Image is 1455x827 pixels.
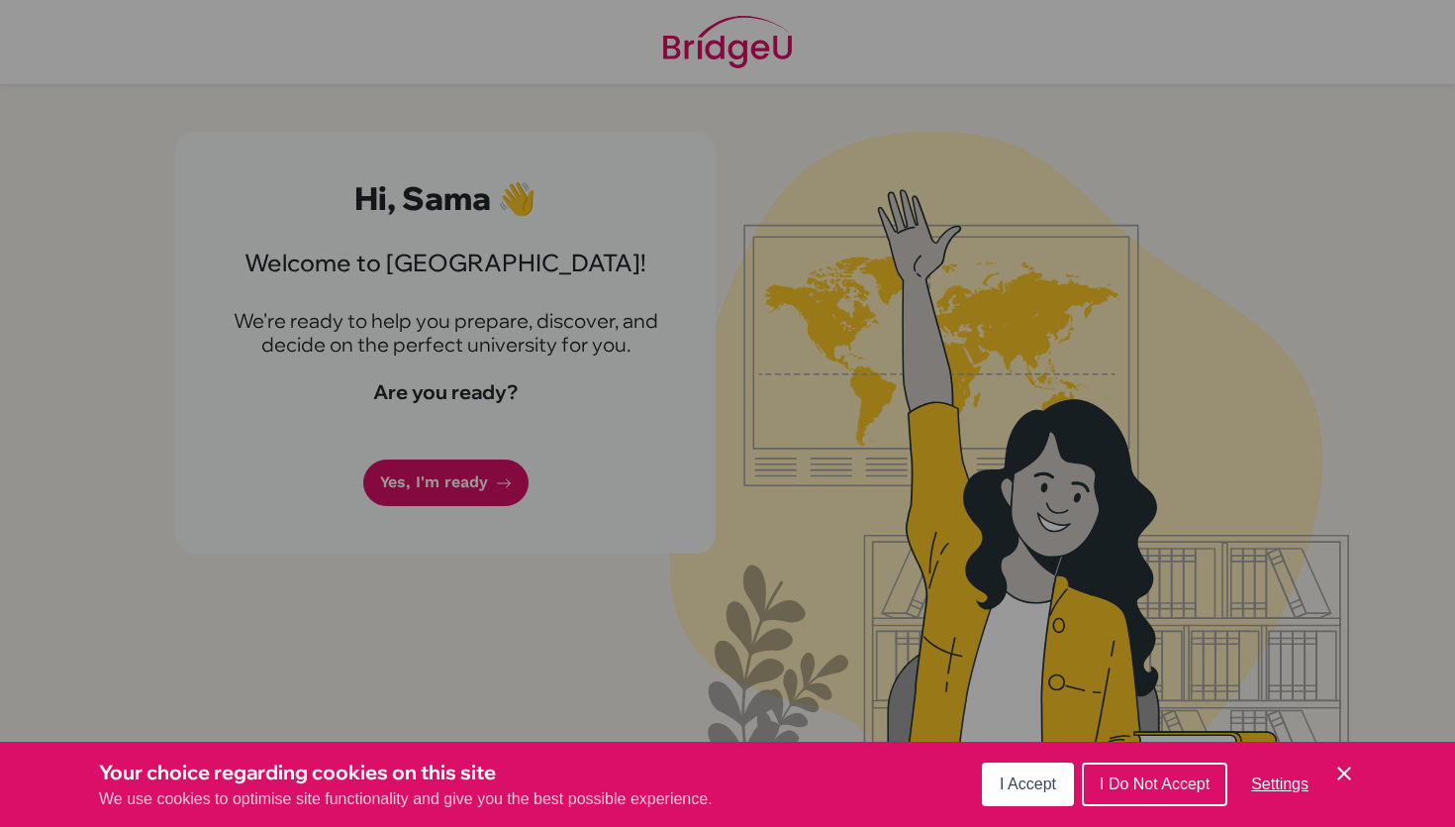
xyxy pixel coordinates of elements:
[1235,765,1324,804] button: Settings
[1100,775,1210,792] span: I Do Not Accept
[1251,775,1309,792] span: Settings
[1082,763,1227,806] button: I Do Not Accept
[982,763,1074,806] button: I Accept
[99,787,713,811] p: We use cookies to optimise site functionality and give you the best possible experience.
[1332,762,1356,785] button: Save and close
[1000,775,1056,792] span: I Accept
[99,758,713,787] h3: Your choice regarding cookies on this site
